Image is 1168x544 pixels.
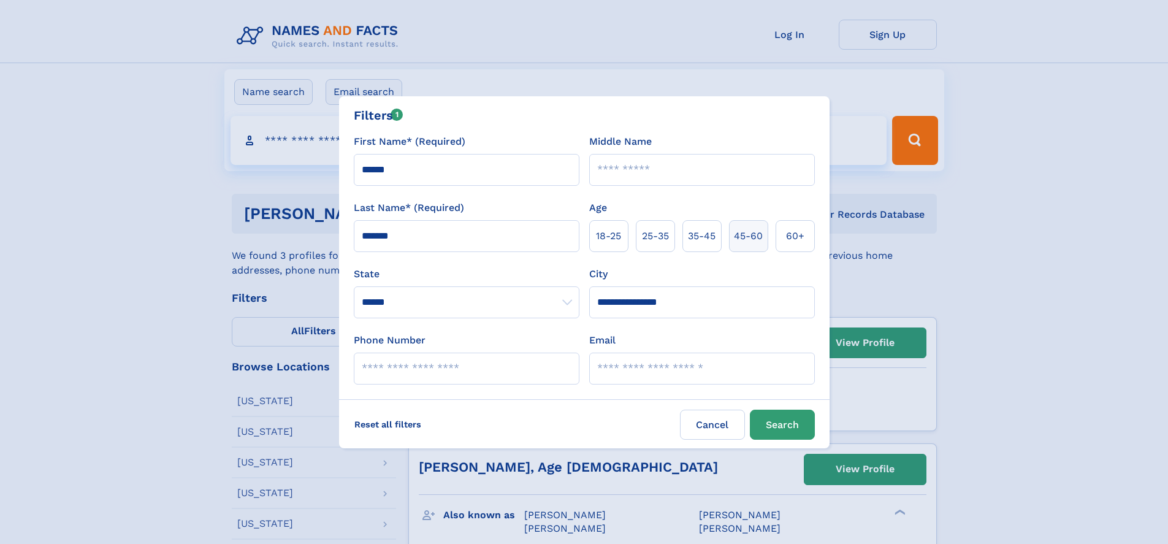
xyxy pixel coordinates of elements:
label: State [354,267,579,282]
span: 60+ [786,229,804,243]
label: Middle Name [589,134,652,149]
label: Age [589,201,607,215]
label: Reset all filters [346,410,429,439]
span: 18‑25 [596,229,621,243]
label: Email [589,333,616,348]
label: City [589,267,608,282]
label: Phone Number [354,333,426,348]
button: Search [750,410,815,440]
label: First Name* (Required) [354,134,465,149]
label: Cancel [680,410,745,440]
div: Filters [354,106,403,125]
label: Last Name* (Required) [354,201,464,215]
span: 35‑45 [688,229,716,243]
span: 25‑35 [642,229,669,243]
span: 45‑60 [734,229,763,243]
